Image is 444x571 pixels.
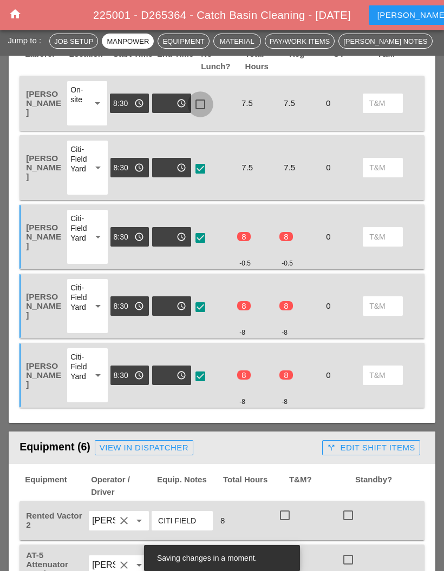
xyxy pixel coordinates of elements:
[162,36,204,47] div: Equipment
[279,98,299,108] span: 7.5
[354,474,420,498] span: Standby?
[70,144,87,174] div: Citi-Field Yard
[26,154,61,181] span: [PERSON_NAME]
[93,9,351,21] span: 225001 - D265364 - Catch Basin Cleaning - [DATE]
[244,48,288,72] span: Total Hours
[54,36,93,47] div: Job Setup
[322,440,420,455] button: Edit Shift Items
[322,301,335,310] span: 0
[218,36,256,47] div: Material
[216,516,229,525] span: 8
[102,34,154,49] button: Manpower
[376,48,420,72] span: T&M
[239,258,251,268] div: -0.5
[338,34,432,49] button: [PERSON_NAME] Notes
[49,34,98,49] button: Job Setup
[70,352,87,381] div: Citi-Field Yard
[237,301,250,310] span: 8
[369,367,396,384] input: T&M
[70,283,87,312] div: Citi-Field Yard
[117,514,130,527] i: clear
[92,161,105,174] i: arrow_drop_down
[237,370,250,380] span: 8
[133,514,146,527] i: arrow_drop_down
[288,48,332,72] span: Reg
[369,95,396,112] input: T&M
[134,370,144,380] i: access_time
[134,301,144,311] i: access_time
[343,36,427,47] div: [PERSON_NAME] Notes
[239,397,245,407] div: -8
[107,36,149,47] div: Manpower
[237,163,257,172] span: 7.5
[200,48,244,72] span: No Lunch?
[327,442,415,454] div: Edit Shift Items
[322,370,335,380] span: 0
[112,48,156,72] span: Start Time
[156,474,222,498] span: Equip. Notes
[282,328,288,337] div: -8
[26,361,61,389] span: [PERSON_NAME]
[222,474,288,498] span: Total Hours
[369,159,396,176] input: T&M
[213,34,261,49] button: Material
[332,48,376,72] span: OT
[92,369,105,382] i: arrow_drop_down
[156,48,200,72] span: End Time
[322,232,335,241] span: 0
[134,232,144,242] i: access_time
[239,328,245,337] div: -8
[26,511,82,529] span: Rented Vactor 2
[24,48,68,72] span: Laborer
[24,474,90,498] span: Equipment
[369,228,396,245] input: T&M
[282,397,288,407] div: -8
[177,163,186,172] i: access_time
[282,258,293,268] div: -0.5
[90,474,156,498] span: Operator / Driver
[92,512,115,529] input: Daniel Kavanaugh
[177,98,186,108] i: access_time
[369,297,396,315] input: T&M
[134,163,144,172] i: access_time
[92,300,105,313] i: arrow_drop_down
[26,292,61,320] span: [PERSON_NAME]
[237,232,250,241] span: 8
[8,35,45,44] span: Jump to :
[91,97,104,110] i: arrow_drop_down
[177,370,186,380] i: access_time
[26,89,61,117] span: [PERSON_NAME]
[322,163,335,172] span: 0
[288,474,354,498] span: T&M?
[70,214,87,243] div: Citi-Field Yard
[68,48,112,72] span: Location
[270,36,330,47] div: Pay/Work Items
[158,512,206,529] input: Equip. Notes
[327,443,336,452] i: call_split
[158,34,209,49] button: Equipment
[9,8,22,21] i: home
[92,230,105,243] i: arrow_drop_down
[265,34,335,49] button: Pay/Work Items
[177,232,186,242] i: access_time
[134,98,144,108] i: access_time
[70,85,87,104] div: On-site
[279,301,292,310] span: 8
[237,98,257,108] span: 7.5
[279,163,299,172] span: 7.5
[100,442,188,454] div: View in Dispatcher
[279,370,292,380] span: 8
[26,223,61,250] span: [PERSON_NAME]
[279,232,292,241] span: 8
[19,437,318,459] div: Equipment (6)
[322,98,335,108] span: 0
[157,554,257,562] span: Saving changes in a moment.
[95,440,193,455] a: View in Dispatcher
[177,301,186,311] i: access_time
